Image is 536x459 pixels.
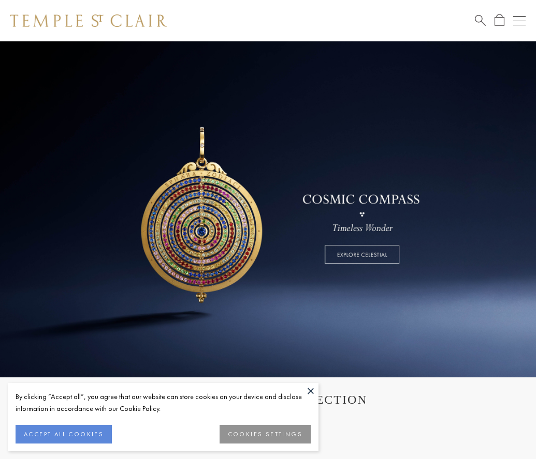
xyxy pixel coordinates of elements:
button: ACCEPT ALL COOKIES [16,425,112,443]
button: Open navigation [513,14,526,27]
a: Search [475,14,486,27]
button: COOKIES SETTINGS [220,425,311,443]
img: Temple St. Clair [10,14,167,27]
div: By clicking “Accept all”, you agree that our website can store cookies on your device and disclos... [16,391,311,415]
a: Open Shopping Bag [495,14,504,27]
